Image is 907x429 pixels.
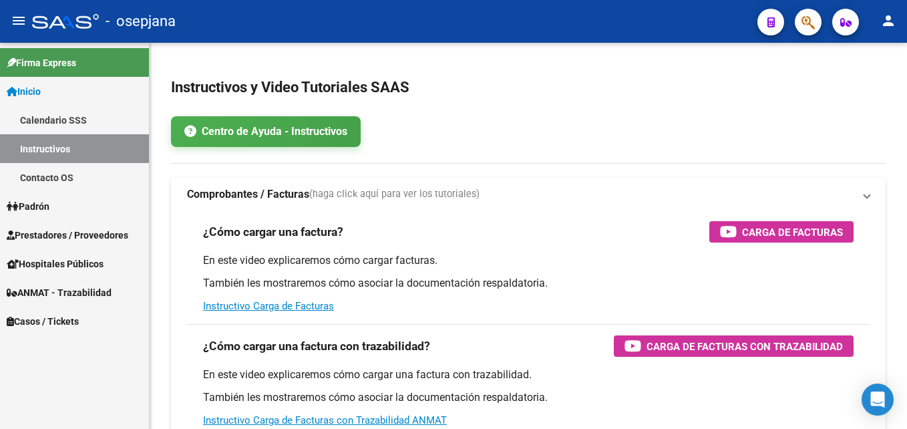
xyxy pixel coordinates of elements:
button: Carga de Facturas con Trazabilidad [614,335,854,357]
span: Casos / Tickets [7,314,79,329]
div: Open Intercom Messenger [862,384,894,416]
p: También les mostraremos cómo asociar la documentación respaldatoria. [203,390,854,405]
h3: ¿Cómo cargar una factura con trazabilidad? [203,337,430,355]
a: Centro de Ayuda - Instructivos [171,116,361,147]
button: Carga de Facturas [709,221,854,243]
strong: Comprobantes / Facturas [187,187,309,202]
a: Instructivo Carga de Facturas con Trazabilidad ANMAT [203,414,447,426]
mat-icon: menu [11,13,27,29]
span: Inicio [7,84,41,99]
span: (haga click aquí para ver los tutoriales) [309,187,480,202]
span: - osepjana [106,7,176,36]
span: Hospitales Públicos [7,257,104,271]
span: Padrón [7,199,49,214]
mat-icon: person [880,13,896,29]
span: ANMAT - Trazabilidad [7,285,112,300]
a: Instructivo Carga de Facturas [203,300,334,312]
h2: Instructivos y Video Tutoriales SAAS [171,75,886,100]
h3: ¿Cómo cargar una factura? [203,223,343,241]
p: En este video explicaremos cómo cargar una factura con trazabilidad. [203,368,854,382]
span: Firma Express [7,55,76,70]
p: En este video explicaremos cómo cargar facturas. [203,253,854,268]
span: Carga de Facturas [742,224,843,241]
mat-expansion-panel-header: Comprobantes / Facturas(haga click aquí para ver los tutoriales) [171,178,886,210]
p: También les mostraremos cómo asociar la documentación respaldatoria. [203,276,854,291]
span: Prestadores / Proveedores [7,228,128,243]
span: Carga de Facturas con Trazabilidad [647,338,843,355]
